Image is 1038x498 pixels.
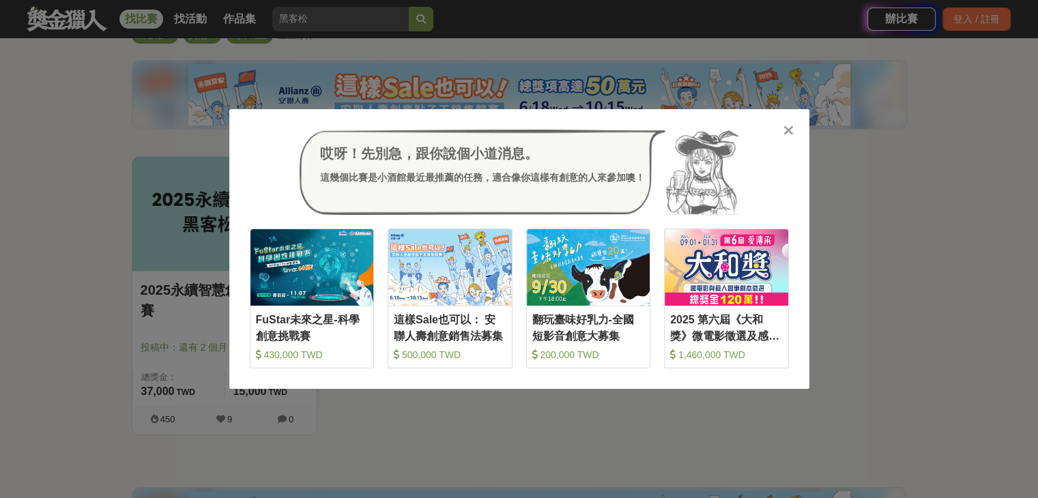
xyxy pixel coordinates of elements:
a: Cover Image翻玩臺味好乳力-全國短影音創意大募集 200,000 TWD [526,229,651,368]
div: FuStar未來之星-科學創意挑戰賽 [256,312,369,342]
div: 430,000 TWD [256,348,369,362]
img: Avatar [665,130,739,216]
div: 哎呀！先別急，跟你說個小道消息。 [320,143,645,164]
div: 這幾個比賽是小酒館最近最推薦的任務，適合像你這樣有創意的人來參加噢！ [320,171,645,185]
img: Cover Image [388,229,512,305]
div: 200,000 TWD [532,348,645,362]
a: Cover Image這樣Sale也可以： 安聯人壽創意銷售法募集 500,000 TWD [388,229,513,368]
img: Cover Image [665,229,788,305]
div: 翻玩臺味好乳力-全國短影音創意大募集 [532,312,645,342]
div: 1,460,000 TWD [670,348,783,362]
div: 500,000 TWD [394,348,506,362]
a: Cover Image2025 第六屆《大和獎》微電影徵選及感人實事分享 1,460,000 TWD [664,229,789,368]
img: Cover Image [250,229,374,305]
div: 2025 第六屆《大和獎》微電影徵選及感人實事分享 [670,312,783,342]
div: 這樣Sale也可以： 安聯人壽創意銷售法募集 [394,312,506,342]
a: Cover ImageFuStar未來之星-科學創意挑戰賽 430,000 TWD [250,229,375,368]
img: Cover Image [527,229,650,305]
